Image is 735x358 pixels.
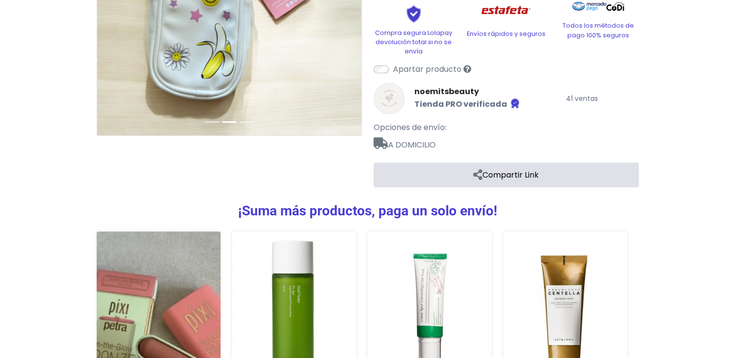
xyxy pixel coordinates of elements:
[97,203,639,219] h3: ¡Suma más productos, paga un solo envío!
[509,98,521,109] img: Tienda verificada
[393,64,462,75] label: Apartar producto
[374,133,639,151] span: A DOMICILIO
[558,21,639,39] p: Todos los métodos de pago 100% seguros
[463,65,471,73] i: Sólo tú verás el producto listado en tu tienda pero podrás venderlo si compartes su enlace directo
[390,4,438,23] img: Shield
[374,122,446,133] span: Opciones de envío:
[374,28,454,56] p: Compra segura Lolapay devolución total si no se envía
[466,29,547,38] p: Envíos rápidos y seguros
[566,94,598,103] small: 41 ventas
[414,98,507,110] b: Tienda PRO verificada
[374,83,405,114] img: noemitsbeauty
[414,86,521,98] a: noemitsbeauty
[374,163,639,187] a: Compartir Link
